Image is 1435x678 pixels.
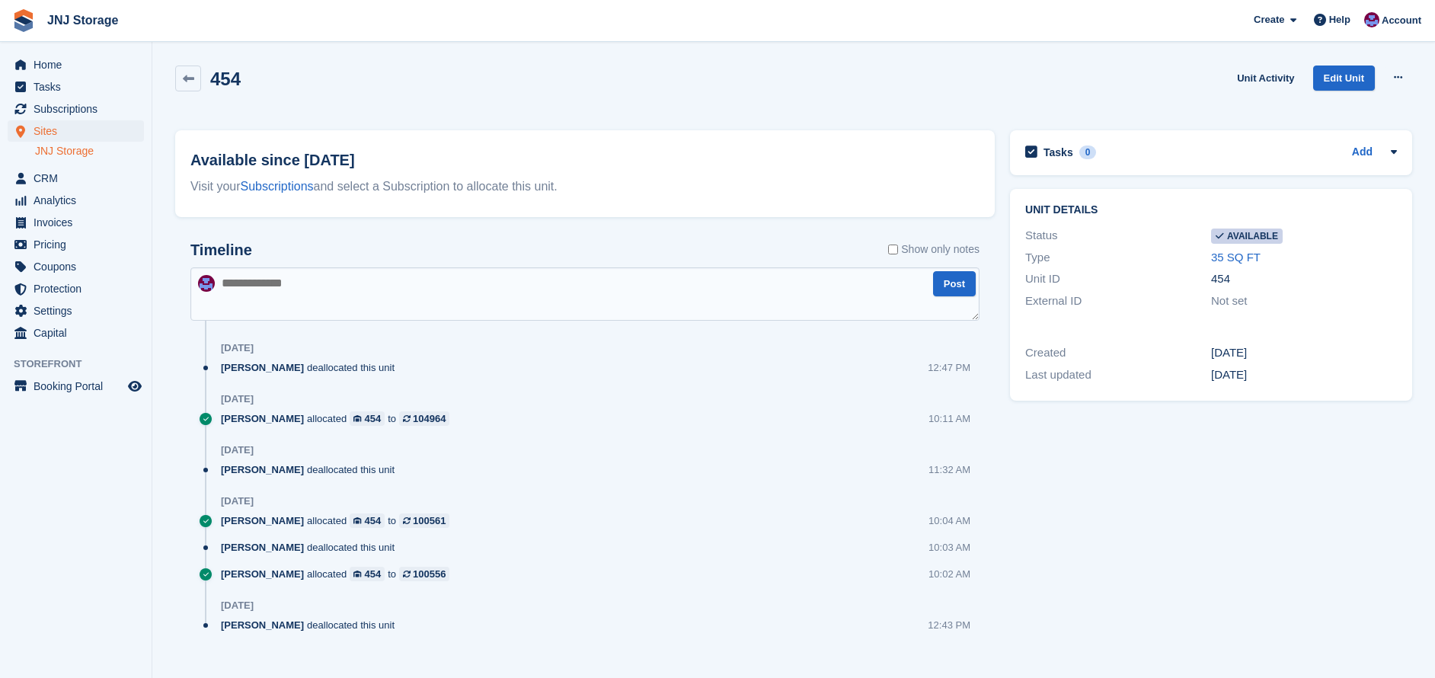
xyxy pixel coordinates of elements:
div: 10:11 AM [928,411,970,426]
a: 104964 [399,411,449,426]
a: menu [8,54,144,75]
button: Post [933,271,976,296]
div: 454 [365,411,382,426]
div: allocated to [221,567,457,581]
span: Analytics [34,190,125,211]
div: 454 [365,567,382,581]
a: menu [8,376,144,397]
div: 10:03 AM [928,540,970,555]
div: [DATE] [221,600,254,612]
div: 12:47 PM [928,360,970,375]
div: Unit ID [1025,270,1211,288]
a: JNJ Storage [41,8,124,33]
span: Capital [34,322,125,344]
span: [PERSON_NAME] [221,540,304,555]
a: 100561 [399,513,449,528]
span: CRM [34,168,125,189]
div: Created [1025,344,1211,362]
div: 100556 [413,567,446,581]
div: allocated to [221,513,457,528]
a: Edit Unit [1313,66,1375,91]
span: Protection [34,278,125,299]
div: Status [1025,227,1211,245]
div: 10:04 AM [928,513,970,528]
h2: Timeline [190,241,252,259]
div: 454 [365,513,382,528]
span: Account [1382,13,1421,28]
div: 100561 [413,513,446,528]
label: Show only notes [888,241,980,257]
a: 454 [350,411,385,426]
span: [PERSON_NAME] [221,513,304,528]
input: Show only notes [888,241,898,257]
span: Tasks [34,76,125,98]
h2: Tasks [1043,146,1073,159]
span: Booking Portal [34,376,125,397]
div: deallocated this unit [221,618,402,632]
span: [PERSON_NAME] [221,567,304,581]
h2: Unit details [1025,204,1397,216]
a: menu [8,168,144,189]
div: [DATE] [1211,344,1397,362]
a: 454 [350,513,385,528]
span: Coupons [34,256,125,277]
span: [PERSON_NAME] [221,360,304,375]
a: 100556 [399,567,449,581]
a: menu [8,190,144,211]
div: [DATE] [221,342,254,354]
div: Type [1025,249,1211,267]
a: Add [1352,144,1373,162]
span: Help [1329,12,1350,27]
a: 35 SQ FT [1211,251,1261,264]
a: menu [8,98,144,120]
a: menu [8,76,144,98]
a: Preview store [126,377,144,395]
div: [DATE] [221,444,254,456]
div: 0 [1079,146,1097,159]
a: menu [8,322,144,344]
img: Jonathan Scrase [1364,12,1379,27]
div: 104964 [413,411,446,426]
span: Create [1254,12,1284,27]
a: 454 [350,567,385,581]
img: Jonathan Scrase [198,275,215,292]
span: Settings [34,300,125,321]
div: [DATE] [1211,366,1397,384]
img: stora-icon-8386f47178a22dfd0bd8f6a31ec36ba5ce8667c1dd55bd0f319d3a0aa187defe.svg [12,9,35,32]
h2: 454 [210,69,241,89]
span: Storefront [14,357,152,372]
div: allocated to [221,411,457,426]
div: 10:02 AM [928,567,970,581]
span: Sites [34,120,125,142]
a: menu [8,256,144,277]
div: deallocated this unit [221,360,402,375]
a: JNJ Storage [35,144,144,158]
span: [PERSON_NAME] [221,411,304,426]
a: menu [8,234,144,255]
div: deallocated this unit [221,462,402,477]
a: menu [8,300,144,321]
a: menu [8,212,144,233]
span: Subscriptions [34,98,125,120]
span: Available [1211,229,1283,244]
div: deallocated this unit [221,540,402,555]
h2: Available since [DATE] [190,149,980,171]
span: Invoices [34,212,125,233]
div: Last updated [1025,366,1211,384]
span: Home [34,54,125,75]
div: External ID [1025,293,1211,310]
a: Unit Activity [1231,66,1300,91]
span: [PERSON_NAME] [221,618,304,632]
a: menu [8,278,144,299]
div: 11:32 AM [928,462,970,477]
div: [DATE] [221,495,254,507]
a: menu [8,120,144,142]
a: Subscriptions [241,180,314,193]
div: Visit your and select a Subscription to allocate this unit. [190,177,980,196]
span: Pricing [34,234,125,255]
div: 454 [1211,270,1397,288]
div: 12:43 PM [928,618,970,632]
div: Not set [1211,293,1397,310]
span: [PERSON_NAME] [221,462,304,477]
div: [DATE] [221,393,254,405]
